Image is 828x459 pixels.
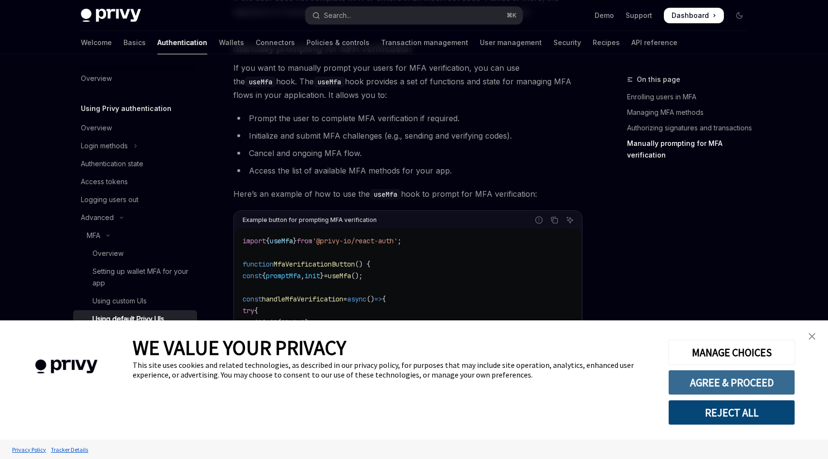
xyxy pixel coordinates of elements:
button: Toggle Advanced section [73,209,197,226]
div: Advanced [81,212,114,223]
a: Using default Privy UIs [73,310,197,328]
button: REJECT ALL [668,400,795,425]
a: Demo [595,11,614,20]
span: { [262,271,266,280]
a: Authentication [157,31,207,54]
div: Example button for prompting MFA verification [243,214,377,226]
a: Recipes [593,31,620,54]
span: try [243,306,254,315]
a: Connectors [256,31,295,54]
button: MANAGE CHOICES [668,340,795,365]
span: const [243,295,262,303]
a: Manually prompting for MFA verification [627,136,755,163]
span: WE VALUE YOUR PRIVACY [133,335,346,360]
span: = [343,295,347,303]
div: Overview [92,248,123,259]
img: company logo [15,346,118,388]
a: Tracker Details [48,441,91,458]
span: { [382,295,386,303]
span: '@privy-io/react-auth' [312,237,398,245]
span: promptMfa [266,271,301,280]
span: init [305,271,320,280]
span: ; [398,237,401,245]
button: Copy the contents from the code block [548,214,561,226]
span: If you want to manually prompt your users for MFA verification, you can use the hook. The hook pr... [233,61,583,102]
span: } [320,271,324,280]
span: => [374,295,382,303]
button: Toggle MFA section [73,227,197,244]
a: Setting up wallet MFA for your app [73,263,197,292]
span: { [254,306,258,315]
a: Authentication state [73,155,197,173]
span: useMfa [328,271,351,280]
a: Policies & controls [307,31,369,54]
li: Access the list of available MFA methods for your app. [233,164,583,177]
a: Overview [73,245,197,262]
li: Prompt the user to complete MFA verification if required. [233,111,583,125]
div: Logging users out [81,194,138,206]
span: ) [305,318,308,327]
code: useMfa [314,77,345,87]
a: Access tokens [73,173,197,190]
li: Initialize and submit MFA challenges (e.g., sending and verifying codes). [233,129,583,142]
a: close banner [802,327,822,346]
a: Using custom UIs [73,292,197,310]
div: Authentication state [81,158,143,170]
span: ( [277,318,281,327]
span: 'totp' [281,318,305,327]
div: MFA [87,230,100,241]
span: from [297,237,312,245]
span: Here’s an example of how to use the hook to prompt for MFA verification: [233,187,583,201]
span: await [243,318,262,327]
span: handleMfaVerification [262,295,343,303]
a: Overview [73,70,197,87]
span: () [367,295,374,303]
span: ⌘ K [506,12,517,19]
a: Wallets [219,31,244,54]
span: , [301,271,305,280]
a: Logging users out [73,191,197,208]
div: Search... [324,10,351,21]
li: Cancel and ongoing MFA flow. [233,146,583,160]
a: User management [480,31,542,54]
a: Transaction management [381,31,468,54]
div: Login methods [81,140,128,152]
a: Basics [123,31,146,54]
span: On this page [637,74,680,85]
div: Using custom UIs [92,295,147,307]
button: Report incorrect code [533,214,545,226]
button: AGREE & PROCEED [668,370,795,395]
span: import [243,237,266,245]
code: useMfa [245,77,276,87]
a: Dashboard [664,8,724,23]
a: Overview [73,119,197,137]
button: Ask AI [564,214,576,226]
code: useMfa [370,189,401,200]
div: Using default Privy UIs [92,313,164,325]
span: () { [355,260,370,269]
span: { [266,237,270,245]
span: const [243,271,262,280]
a: Security [553,31,581,54]
a: Privacy Policy [10,441,48,458]
div: Access tokens [81,176,128,188]
div: This site uses cookies and related technologies, as described in our privacy policy, for purposes... [133,360,654,380]
a: Enrolling users in MFA [627,89,755,105]
a: Support [626,11,652,20]
button: Toggle Login methods section [73,137,197,155]
span: useMfa [270,237,293,245]
div: Overview [81,73,112,84]
a: API reference [631,31,677,54]
span: MfaVerificationButton [274,260,355,269]
a: Welcome [81,31,112,54]
a: Managing MFA methods [627,105,755,120]
img: dark logo [81,9,141,22]
span: async [347,295,367,303]
div: Setting up wallet MFA for your app [92,266,191,289]
span: = [324,271,328,280]
button: Open search [306,7,522,24]
img: close banner [809,333,815,340]
a: Authorizing signatures and transactions [627,120,755,136]
h5: Using Privy authentication [81,103,171,114]
span: Dashboard [672,11,709,20]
